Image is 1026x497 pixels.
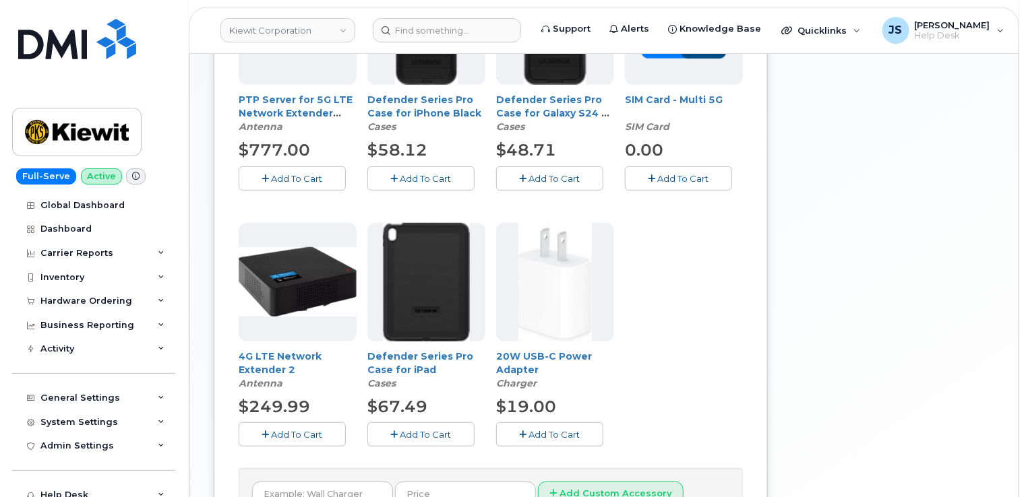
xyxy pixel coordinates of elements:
[367,93,485,133] div: Defender Series Pro Case for iPhone Black
[239,94,353,146] a: PTP Server for 5G LTE Network Extender 4/4G LTE Network Extender 3
[532,15,600,42] a: Support
[967,438,1016,487] iframe: Messenger Launcher
[400,173,452,184] span: Add To Cart
[625,121,669,133] em: SIM Card
[367,94,481,119] a: Defender Series Pro Case for iPhone Black
[383,223,470,341] img: defenderipad10thgen.png
[496,422,603,446] button: Add To Cart
[220,18,355,42] a: Kiewit Corporation
[496,93,614,133] div: Defender Series Pro Case for Galaxy S24 FE - Black
[367,350,473,376] a: Defender Series Pro Case for iPad
[239,247,357,317] img: 4glte_extender.png
[873,17,1014,44] div: Jacob Shepherd
[239,166,346,190] button: Add To Cart
[496,397,556,416] span: $19.00
[496,350,614,390] div: 20W USB-C Power Adapter
[239,397,310,416] span: $249.99
[496,94,613,133] a: Defender Series Pro Case for Galaxy S24 FE - Black
[239,422,346,446] button: Add To Cart
[797,25,847,36] span: Quicklinks
[239,350,322,376] a: 4G LTE Network Extender 2
[915,20,990,30] span: [PERSON_NAME]
[889,22,903,38] span: JS
[367,166,475,190] button: Add To Cart
[625,93,743,133] div: SIM Card - Multi 5G
[625,140,663,160] span: 0.00
[272,429,323,440] span: Add To Cart
[367,377,396,389] em: Cases
[367,121,396,133] em: Cases
[367,140,427,160] span: $58.12
[239,121,282,133] em: Antenna
[367,397,427,416] span: $67.49
[496,350,592,376] a: 20W USB-C Power Adapter
[518,223,592,341] img: apple20w.jpg
[625,166,732,190] button: Add To Cart
[680,22,761,36] span: Knowledge Base
[659,15,771,42] a: Knowledge Base
[658,173,709,184] span: Add To Cart
[625,94,723,106] a: SIM Card - Multi 5G
[373,18,521,42] input: Find something...
[239,377,282,389] em: Antenna
[496,166,603,190] button: Add To Cart
[400,429,452,440] span: Add To Cart
[529,173,580,184] span: Add To Cart
[621,22,649,36] span: Alerts
[367,350,485,390] div: Defender Series Pro Case for iPad
[496,140,556,160] span: $48.71
[239,140,310,160] span: $777.00
[239,93,357,133] div: PTP Server for 5G LTE Network Extender 4/4G LTE Network Extender 3
[367,422,475,446] button: Add To Cart
[496,121,524,133] em: Cases
[915,30,990,41] span: Help Desk
[600,15,659,42] a: Alerts
[529,429,580,440] span: Add To Cart
[553,22,591,36] span: Support
[772,17,870,44] div: Quicklinks
[272,173,323,184] span: Add To Cart
[496,377,537,389] em: Charger
[239,350,357,390] div: 4G LTE Network Extender 2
